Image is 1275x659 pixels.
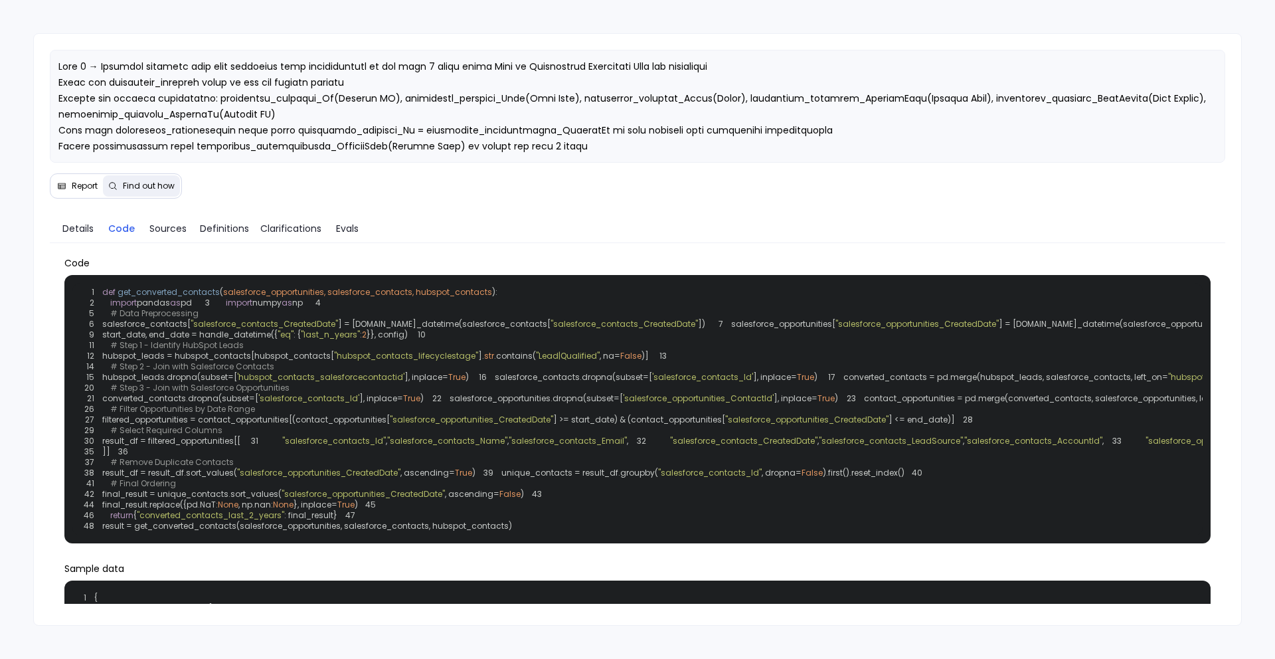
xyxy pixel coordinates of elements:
[258,393,359,404] span: 'salesforce_contacts_Id'
[469,372,495,383] span: 16
[964,435,1102,446] span: "salesforce_contacts_AccountId"
[495,371,652,383] span: salesforce_contacts.dropna(subset=[
[627,435,628,446] span: ,
[838,393,864,404] span: 23
[478,350,484,361] span: ].
[999,318,1227,329] span: ] = [DOMAIN_NAME]_datetime(salesforce_opportunities[
[98,603,205,614] span: "salesforce_opportunities"
[360,329,362,340] span: :
[725,414,889,425] span: "salesforce_opportunities_CreatedDate"
[797,371,814,383] span: True
[475,468,501,478] span: 39
[110,403,255,415] span: # Filter Opportunities by Date Range
[501,467,658,478] span: unique_contacts = result_df.groupby(
[102,414,390,425] span: filtered_opportunities = contact_opportunities[(contact_opportunities[
[282,488,445,500] span: "salesforce_opportunities_CreatedDate"
[76,383,102,393] span: 20
[205,603,212,614] span: : [
[110,339,244,351] span: # Step 1 - Identify HubSpot Leads
[802,467,823,478] span: False
[774,393,817,404] span: ], inplace=
[817,435,819,446] span: ,
[445,488,499,500] span: , ascending=
[524,489,550,500] span: 43
[1146,435,1265,446] span: "salesforce_opportunities_Id"
[181,297,192,308] span: pd
[284,510,337,521] span: : final_result}
[76,425,102,436] span: 29
[64,562,1211,575] span: Sample data
[273,499,294,510] span: None
[76,436,102,446] span: 30
[823,467,904,478] span: ).first().reset_index()
[191,318,338,329] span: "salesforce_contacts_CreatedDate"
[336,221,359,236] span: Evals
[420,393,424,404] span: )
[843,371,1168,383] span: converted_contacts = pd.merge(hubspot_leads, salesforce_contacts, left_on=
[553,414,725,425] span: ] >= start_date) & (contact_opportunities[
[536,350,600,361] span: "Lead|Qualified"
[237,371,404,383] span: 'hubspot_contacts_salesforcecontactid'
[200,221,249,236] span: Definitions
[698,318,705,329] span: ])
[223,286,492,298] span: salesforce_opportunities, salesforce_contacts, hubspot_contacts
[301,329,360,340] span: "last_n_years"
[448,371,466,383] span: True
[76,457,102,468] span: 37
[76,329,102,340] span: 9
[76,298,102,308] span: 2
[76,489,102,500] span: 42
[72,181,98,191] span: Report
[218,499,238,510] span: None
[110,456,234,468] span: # Remove Duplicate Contacts
[133,510,137,521] span: {
[494,350,536,361] span: .contains(
[137,297,170,308] span: pandas
[507,435,509,446] span: ,
[600,350,620,361] span: , na=
[76,510,102,521] span: 46
[819,435,963,446] span: "salesforce_contacts_LeadSource"
[835,318,999,329] span: "salesforce_opportunities_CreatedDate"
[192,298,218,308] span: 3
[110,478,176,489] span: # Final Ordering
[278,329,294,340] span: "eq"
[623,393,774,404] span: 'salesforce_opportunities_ContactId'
[753,371,797,383] span: ], inplace=
[762,467,802,478] span: , dropna=
[76,415,102,425] span: 27
[404,371,448,383] span: ], inplace=
[864,393,1233,404] span: contact_opportunities = pd.merge(converted_contacts, salesforce_opportunities, left_on=
[62,221,94,236] span: Details
[68,603,94,614] span: 2
[641,350,649,361] span: )]
[408,329,434,340] span: 10
[76,521,102,531] span: 48
[102,318,191,329] span: salesforce_contacts[
[76,478,102,489] span: 41
[102,467,237,478] span: result_df = result_df.sort_values(
[814,371,817,383] span: )
[472,467,475,478] span: )
[424,393,450,404] span: 22
[76,361,102,372] span: 14
[110,424,222,436] span: # Select Required Columns
[102,350,334,361] span: hubspot_leads = hubspot_contacts[hubspot_contacts[
[455,467,472,478] span: True
[492,286,497,298] span: ):
[731,318,835,329] span: salesforce_opportunities[
[110,308,199,319] span: # Data Preprocessing
[904,468,930,478] span: 40
[238,499,273,510] span: , np.nan:
[110,297,137,308] span: import
[76,287,102,298] span: 1
[400,467,455,478] span: , ascending=
[303,298,329,308] span: 4
[386,435,387,446] span: ,
[102,329,278,340] span: start_date, end_date = handle_datetime({
[658,467,762,478] span: "salesforce_contacts_Id"
[484,350,494,361] span: str
[359,393,403,404] span: ], inplace=
[240,436,266,446] span: 31
[52,175,103,197] button: Report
